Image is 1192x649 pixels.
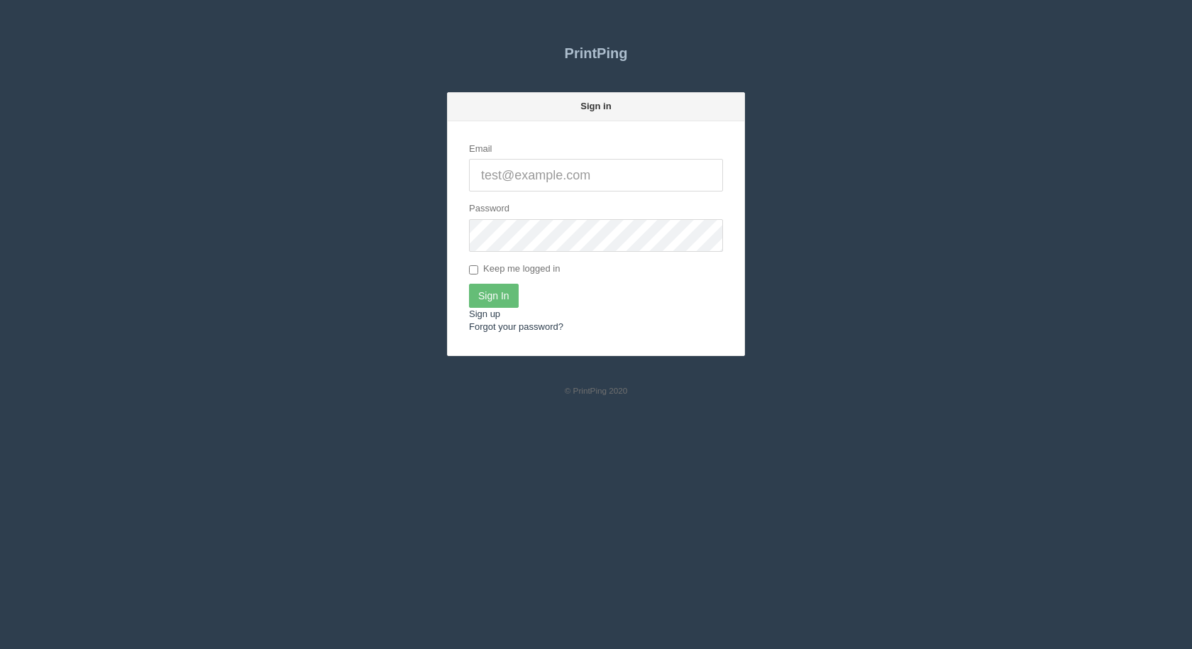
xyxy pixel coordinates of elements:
small: © PrintPing 2020 [565,386,628,395]
strong: Sign in [580,101,611,111]
label: Email [469,143,492,156]
label: Keep me logged in [469,262,560,277]
a: PrintPing [447,35,745,71]
label: Password [469,202,509,216]
input: test@example.com [469,159,723,192]
a: Forgot your password? [469,321,563,332]
input: Sign In [469,284,519,308]
input: Keep me logged in [469,265,478,274]
a: Sign up [469,309,500,319]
